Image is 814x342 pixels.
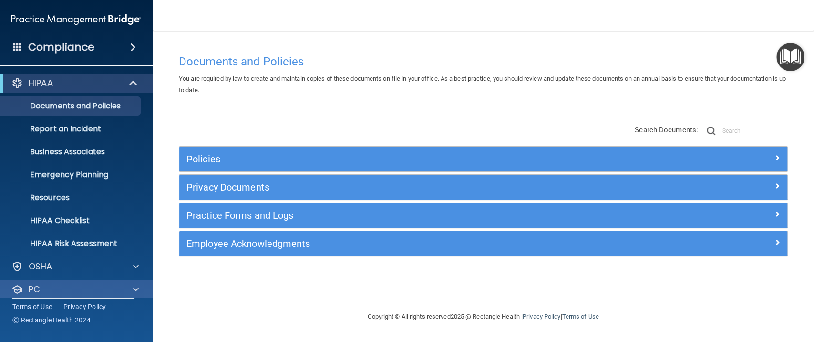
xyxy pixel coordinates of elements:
p: Resources [6,193,136,203]
h4: Documents and Policies [179,55,788,68]
p: HIPAA [29,77,53,89]
a: Privacy Policy [523,313,560,320]
p: HIPAA Checklist [6,216,136,225]
h5: Practice Forms and Logs [186,210,628,221]
p: OSHA [29,261,52,272]
span: You are required by law to create and maintain copies of these documents on file in your office. ... [179,75,786,94]
a: Practice Forms and Logs [186,208,780,223]
span: Ⓒ Rectangle Health 2024 [12,315,91,325]
a: Terms of Use [12,302,52,311]
p: HIPAA Risk Assessment [6,239,136,248]
span: Search Documents: [635,126,698,134]
p: PCI [29,284,42,295]
button: Open Resource Center [776,43,804,71]
div: Copyright © All rights reserved 2025 @ Rectangle Health | | [309,301,658,332]
a: Privacy Policy [63,302,106,311]
h5: Employee Acknowledgments [186,238,628,249]
a: OSHA [11,261,139,272]
a: Policies [186,151,780,167]
a: Terms of Use [562,313,598,320]
h5: Policies [186,154,628,164]
p: Emergency Planning [6,170,136,180]
h4: Compliance [28,41,94,54]
p: Documents and Policies [6,101,136,111]
p: Report an Incident [6,124,136,134]
a: Privacy Documents [186,180,780,195]
input: Search [722,124,788,138]
a: PCI [11,284,139,295]
h5: Privacy Documents [186,182,628,192]
img: PMB logo [11,10,141,29]
img: ic-search.3b580494.png [707,127,715,135]
a: HIPAA [11,77,138,89]
a: Employee Acknowledgments [186,236,780,251]
p: Business Associates [6,147,136,157]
